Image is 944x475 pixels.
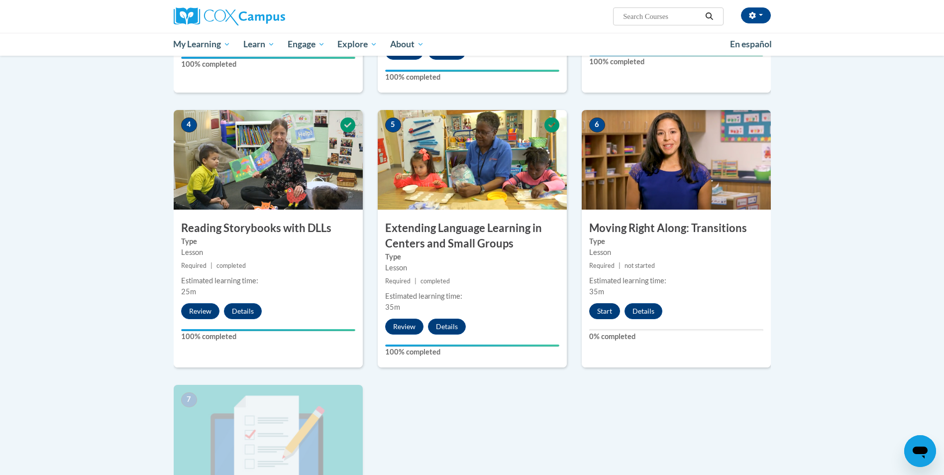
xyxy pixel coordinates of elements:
button: Details [625,303,662,319]
span: Required [385,277,411,285]
div: Your progress [181,329,355,331]
h3: Extending Language Learning in Centers and Small Groups [378,221,567,251]
a: About [384,33,430,56]
span: 7 [181,392,197,407]
span: completed [216,262,246,269]
iframe: Button to launch messaging window [904,435,936,467]
button: Account Settings [741,7,771,23]
label: 100% completed [181,331,355,342]
button: Details [428,319,466,335]
span: not started [625,262,655,269]
input: Search Courses [622,10,702,22]
div: Main menu [159,33,786,56]
span: 4 [181,118,197,132]
div: Estimated learning time: [385,291,559,302]
span: My Learning [173,38,230,50]
div: Lesson [589,247,763,258]
span: About [390,38,424,50]
h3: Reading Storybooks with DLLs [174,221,363,236]
label: 0% completed [589,331,763,342]
a: Engage [281,33,331,56]
button: Review [181,303,219,319]
a: Explore [331,33,384,56]
a: Cox Campus [174,7,363,25]
img: Course Image [378,110,567,210]
button: Search [702,10,717,22]
span: Required [181,262,207,269]
div: Your progress [385,70,559,72]
span: Engage [288,38,325,50]
span: 6 [589,118,605,132]
span: | [619,262,621,269]
button: Details [224,303,262,319]
span: | [210,262,212,269]
label: Type [589,236,763,247]
span: 35m [589,287,604,296]
label: 100% completed [589,56,763,67]
a: En español [724,34,778,55]
span: Required [589,262,615,269]
img: Course Image [582,110,771,210]
span: 25m [181,287,196,296]
img: Cox Campus [174,7,285,25]
div: Your progress [181,57,355,59]
h3: Moving Right Along: Transitions [582,221,771,236]
span: | [415,277,417,285]
label: 100% completed [181,59,355,70]
div: Lesson [385,262,559,273]
span: completed [420,277,450,285]
a: My Learning [167,33,237,56]
span: 35m [385,303,400,311]
span: En español [730,39,772,49]
label: 100% completed [385,347,559,357]
button: Review [385,319,423,335]
label: Type [385,251,559,262]
button: Start [589,303,620,319]
div: Lesson [181,247,355,258]
span: Learn [243,38,275,50]
a: Learn [237,33,281,56]
span: Explore [337,38,377,50]
div: Estimated learning time: [589,275,763,286]
span: 5 [385,118,401,132]
div: Your progress [385,345,559,347]
label: 100% completed [385,72,559,83]
label: Type [181,236,355,247]
div: Estimated learning time: [181,275,355,286]
img: Course Image [174,110,363,210]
